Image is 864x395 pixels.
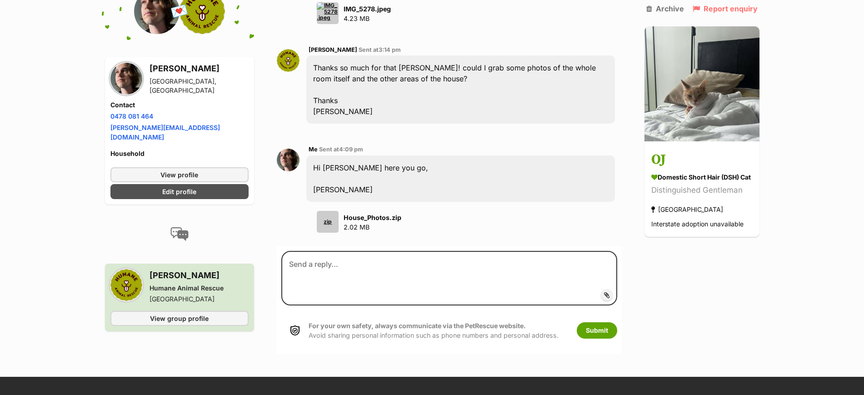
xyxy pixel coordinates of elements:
[651,204,723,216] div: [GEOGRAPHIC_DATA]
[162,187,196,196] span: Edit profile
[317,211,339,233] div: zip
[150,269,224,282] h3: [PERSON_NAME]
[319,146,363,153] span: Sent at
[306,155,614,202] div: Hi [PERSON_NAME] here you go, [PERSON_NAME]
[344,223,370,231] span: 2.02 MB
[344,5,391,13] strong: IMG_5278.jpeg
[110,100,249,110] h4: Contact
[110,269,142,301] img: Humane Animal Rescue profile pic
[339,146,363,153] span: 4:09 pm
[309,322,526,330] strong: For your own safety, always communicate via the PetRescue website.
[150,295,224,304] div: [GEOGRAPHIC_DATA]
[309,46,357,53] span: [PERSON_NAME]
[150,77,249,95] div: [GEOGRAPHIC_DATA], [GEOGRAPHIC_DATA]
[309,321,559,340] p: Avoid sharing personal information such as phone numbers and personal address.
[160,170,198,180] span: View profile
[651,220,744,228] span: Interstate adoption unavailable
[110,184,249,199] a: Edit profile
[651,150,753,170] h3: OJ
[344,15,370,22] span: 4.23 MB
[169,1,190,21] span: 💌
[277,49,300,72] img: Kate Johnstone profile pic
[651,185,753,197] div: Distinguished Gentleman
[110,124,220,141] a: [PERSON_NAME][EMAIL_ADDRESS][DOMAIN_NAME]
[359,46,401,53] span: Sent at
[317,2,339,24] img: IMG_5278.jpeg
[150,314,209,323] span: View group profile
[110,311,249,326] a: View group profile
[150,62,249,75] h3: [PERSON_NAME]
[344,214,401,221] strong: House_Photos.zip
[306,55,614,124] div: Thanks so much for that [PERSON_NAME]! could I grab some photos of the whole room itself and the ...
[110,167,249,182] a: View profile
[646,5,684,13] a: Archive
[110,149,249,158] h4: Household
[309,146,318,153] span: Me
[693,5,758,13] a: Report enquiry
[150,284,224,293] div: Humane Animal Rescue
[313,211,339,233] a: zip
[379,46,401,53] span: 3:14 pm
[651,173,753,182] div: Domestic Short Hair (DSH) Cat
[277,149,300,171] img: William Stanley profile pic
[644,26,759,141] img: OJ
[110,63,142,95] img: William Stanley profile pic
[577,322,617,339] button: Submit
[110,112,153,120] a: 0478 081 464
[170,227,189,241] img: conversation-icon-4a6f8262b818ee0b60e3300018af0b2d0b884aa5de6e9bcb8d3d4eeb1a70a7c4.svg
[644,143,759,237] a: OJ Domestic Short Hair (DSH) Cat Distinguished Gentleman [GEOGRAPHIC_DATA] Interstate adoption un...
